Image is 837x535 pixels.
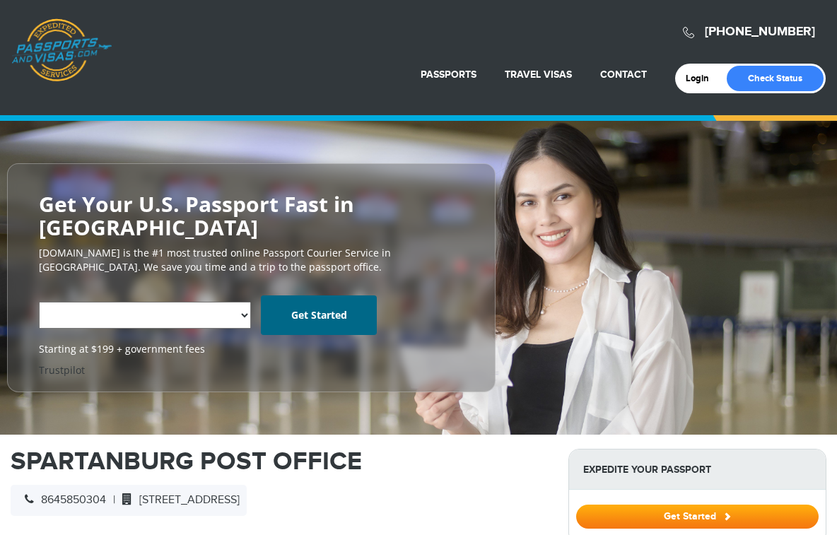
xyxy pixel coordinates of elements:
[39,246,464,274] p: [DOMAIN_NAME] is the #1 most trusted online Passport Courier Service in [GEOGRAPHIC_DATA]. We sav...
[115,493,240,507] span: [STREET_ADDRESS]
[576,505,819,529] button: Get Started
[39,363,85,377] a: Trustpilot
[505,69,572,81] a: Travel Visas
[11,485,247,516] div: |
[686,73,719,84] a: Login
[569,449,826,490] strong: Expedite Your Passport
[39,192,464,239] h2: Get Your U.S. Passport Fast in [GEOGRAPHIC_DATA]
[39,342,464,356] span: Starting at $199 + government fees
[261,295,377,335] a: Get Started
[11,18,112,82] a: Passports & [DOMAIN_NAME]
[576,510,819,522] a: Get Started
[18,493,106,507] span: 8645850304
[705,24,815,40] a: [PHONE_NUMBER]
[727,66,824,91] a: Check Status
[600,69,647,81] a: Contact
[11,449,547,474] h1: SPARTANBURG POST OFFICE
[421,69,476,81] a: Passports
